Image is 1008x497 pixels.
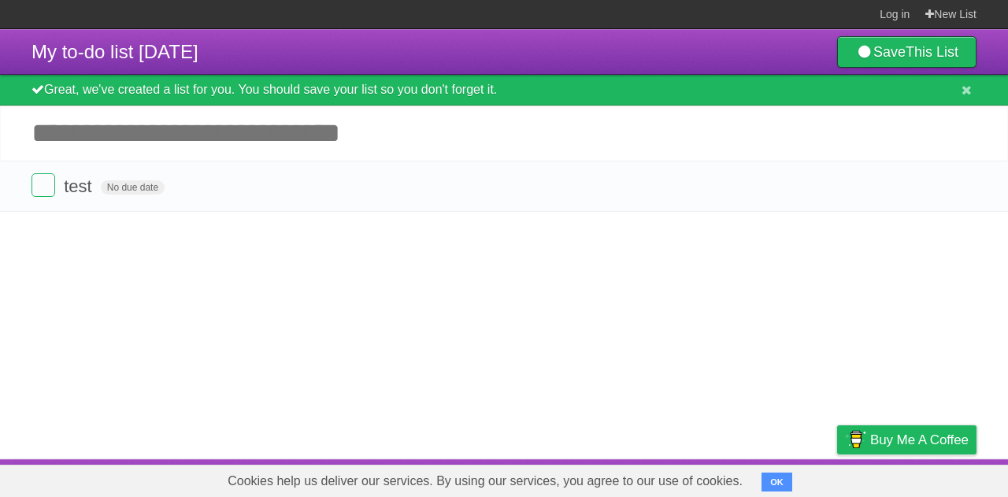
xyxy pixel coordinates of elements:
a: About [628,463,661,493]
a: Privacy [817,463,858,493]
a: Developers [680,463,743,493]
span: My to-do list [DATE] [31,41,198,62]
b: This List [906,44,958,60]
label: Done [31,173,55,197]
span: Buy me a coffee [870,426,969,454]
span: test [64,176,95,196]
a: SaveThis List [837,36,976,68]
span: No due date [101,180,165,195]
button: OK [762,473,792,491]
a: Terms [763,463,798,493]
img: Buy me a coffee [845,426,866,453]
a: Suggest a feature [877,463,976,493]
a: Buy me a coffee [837,425,976,454]
span: Cookies help us deliver our services. By using our services, you agree to our use of cookies. [212,465,758,497]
